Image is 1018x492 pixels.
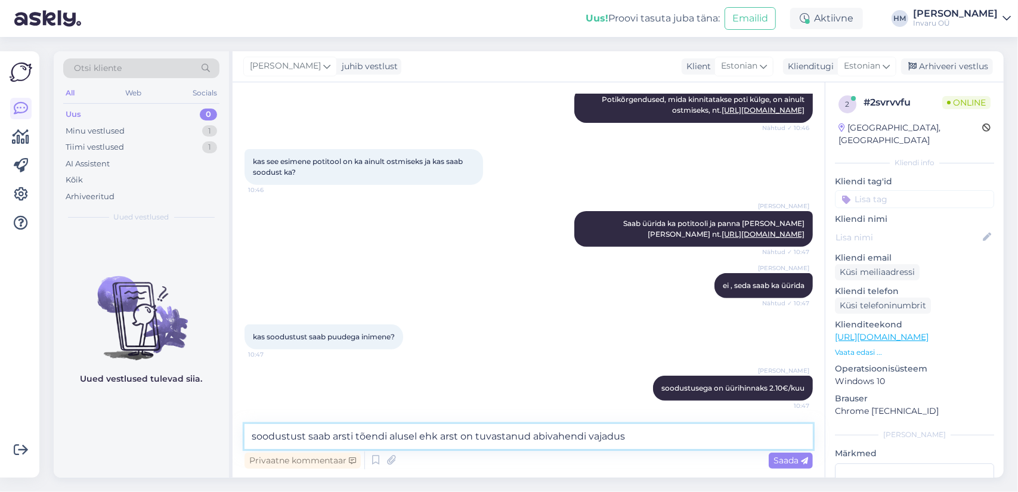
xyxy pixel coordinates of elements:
[835,298,931,314] div: Küsi telefoninumbrit
[722,230,805,239] a: [URL][DOMAIN_NAME]
[586,13,608,24] b: Uus!
[248,185,293,194] span: 10:46
[835,285,994,298] p: Kliendi telefon
[682,60,711,73] div: Klient
[190,85,219,101] div: Socials
[836,231,980,244] input: Lisa nimi
[202,141,217,153] div: 1
[66,174,83,186] div: Kõik
[835,175,994,188] p: Kliendi tag'id
[762,123,809,132] span: Nähtud ✓ 10:46
[835,264,920,280] div: Küsi meiliaadressi
[66,191,115,203] div: Arhiveeritud
[835,332,929,342] a: [URL][DOMAIN_NAME]
[901,58,993,75] div: Arhiveeri vestlus
[661,383,805,392] span: soodustusega on üürihinnaks 2.10€/kuu
[762,299,809,308] span: Nähtud ✓ 10:47
[783,60,834,73] div: Klienditugi
[63,85,77,101] div: All
[835,318,994,331] p: Klienditeekond
[835,375,994,388] p: Windows 10
[74,62,122,75] span: Otsi kliente
[245,453,361,469] div: Privaatne kommentaar
[835,447,994,460] p: Märkmed
[114,212,169,222] span: Uued vestlused
[200,109,217,120] div: 0
[835,157,994,168] div: Kliendi info
[758,264,809,273] span: [PERSON_NAME]
[835,392,994,405] p: Brauser
[202,125,217,137] div: 1
[835,213,994,225] p: Kliendi nimi
[248,350,293,359] span: 10:47
[913,18,998,28] div: Invaru OÜ
[66,125,125,137] div: Minu vestlused
[253,157,465,177] span: kas see esimene potitool on ka ainult ostmiseks ja kas saab soodust ka?
[835,429,994,440] div: [PERSON_NAME]
[835,405,994,417] p: Chrome [TECHNICAL_ID]
[942,96,991,109] span: Online
[623,219,806,239] span: Saab üürida ka potitooli ja panna [PERSON_NAME] [PERSON_NAME] nt.
[838,122,982,147] div: [GEOGRAPHIC_DATA], [GEOGRAPHIC_DATA]
[864,95,942,110] div: # 2svrvvfu
[758,202,809,211] span: [PERSON_NAME]
[123,85,144,101] div: Web
[66,158,110,170] div: AI Assistent
[835,347,994,358] p: Vaata edasi ...
[913,9,1011,28] a: [PERSON_NAME]Invaru OÜ
[66,109,81,120] div: Uus
[892,10,908,27] div: HM
[722,106,805,115] a: [URL][DOMAIN_NAME]
[337,60,398,73] div: juhib vestlust
[762,247,809,256] span: Nähtud ✓ 10:47
[846,100,850,109] span: 2
[253,332,395,341] span: kas soodustust saab puudega inimene?
[758,366,809,375] span: [PERSON_NAME]
[773,455,808,466] span: Saada
[844,60,880,73] span: Estonian
[54,255,229,362] img: No chats
[725,7,776,30] button: Emailid
[250,60,321,73] span: [PERSON_NAME]
[765,401,809,410] span: 10:47
[723,281,805,290] span: ei , seda saab ka üürida
[81,373,203,385] p: Uued vestlused tulevad siia.
[245,424,813,449] textarea: soodustust saab arsti tõendi alusel ehk arst on tuvastanud abivahendi vajadus
[835,190,994,208] input: Lisa tag
[10,61,32,83] img: Askly Logo
[602,95,806,115] span: Potikõrgendused, mida kinnitatakse poti külge, on ainult ostmiseks, nt.
[586,11,720,26] div: Proovi tasuta juba täna:
[66,141,124,153] div: Tiimi vestlused
[835,363,994,375] p: Operatsioonisüsteem
[721,60,757,73] span: Estonian
[913,9,998,18] div: [PERSON_NAME]
[790,8,863,29] div: Aktiivne
[835,252,994,264] p: Kliendi email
